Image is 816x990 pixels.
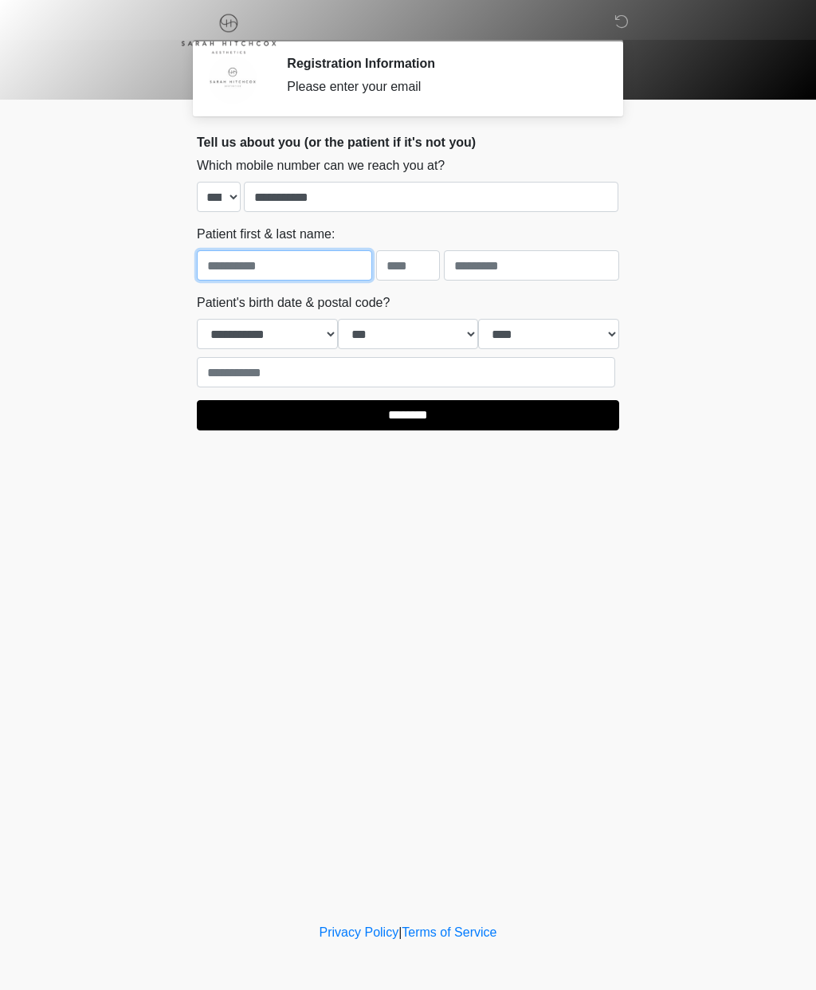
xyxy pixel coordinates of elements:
[197,135,619,150] h2: Tell us about you (or the patient if it's not you)
[398,925,402,939] a: |
[197,225,335,244] label: Patient first & last name:
[181,12,277,54] img: Sarah Hitchcox Aesthetics Logo
[320,925,399,939] a: Privacy Policy
[287,77,595,96] div: Please enter your email
[402,925,496,939] a: Terms of Service
[197,156,445,175] label: Which mobile number can we reach you at?
[209,56,257,104] img: Agent Avatar
[197,293,390,312] label: Patient's birth date & postal code?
